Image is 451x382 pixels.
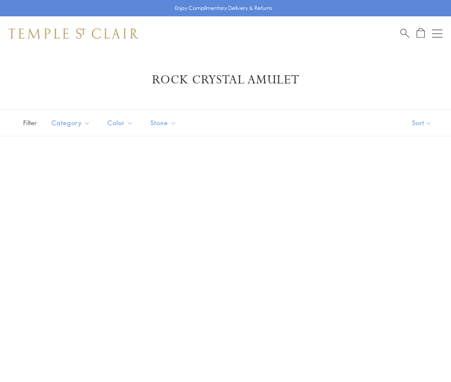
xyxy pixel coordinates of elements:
[417,28,425,39] a: Open Shopping Bag
[9,28,138,39] img: Temple St. Clair
[393,110,451,136] button: Show sort by
[47,117,97,128] span: Category
[144,113,183,132] button: Stone
[175,4,272,12] p: Enjoy Complimentary Delivery & Returns
[45,113,97,132] button: Category
[146,117,183,128] span: Stone
[400,28,409,39] a: Search
[432,28,442,39] button: Open navigation
[103,117,140,128] span: Color
[101,113,140,132] button: Color
[21,72,430,88] h1: Rock Crystal Amulet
